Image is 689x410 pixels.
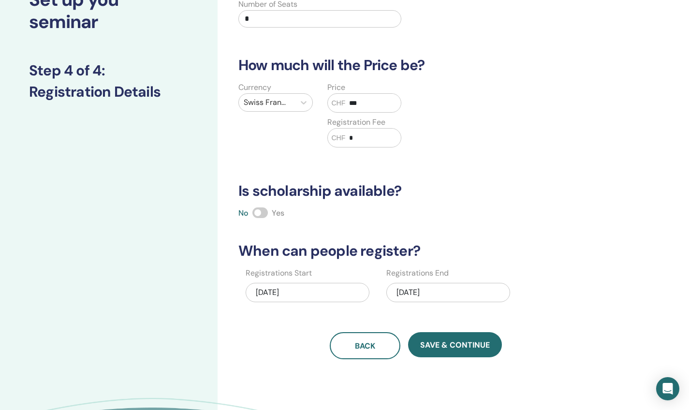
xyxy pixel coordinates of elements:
span: CHF [332,133,346,143]
h3: How much will the Price be? [233,57,599,74]
span: Save & Continue [420,340,490,350]
div: Open Intercom Messenger [656,377,679,400]
h3: Registration Details [29,83,189,101]
span: Yes [272,208,284,218]
span: Back [355,341,375,351]
span: CHF [332,98,346,108]
h3: Is scholarship available? [233,182,599,200]
label: Registration Fee [327,117,385,128]
label: Registrations End [386,267,449,279]
label: Currency [238,82,271,93]
h3: When can people register? [233,242,599,260]
span: No [238,208,249,218]
label: Price [327,82,345,93]
button: Back [330,332,400,359]
label: Registrations Start [246,267,312,279]
button: Save & Continue [408,332,502,357]
h3: Step 4 of 4 : [29,62,189,79]
div: [DATE] [386,283,510,302]
div: [DATE] [246,283,369,302]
